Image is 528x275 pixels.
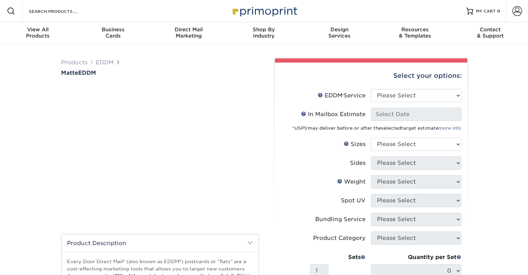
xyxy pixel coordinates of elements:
[226,22,302,45] a: Shop ByIndustry
[229,3,299,18] img: Primoprint
[315,215,366,224] div: Bundling Service
[292,126,461,131] small: *USPS may deliver before or after the target estimate
[226,26,302,39] div: Industry
[377,26,452,33] span: Resources
[175,209,192,226] img: EDDM 03
[151,22,226,45] a: Direct MailMarketing
[75,26,151,33] span: Business
[280,63,462,89] div: Select your options:
[344,140,366,148] div: Sizes
[343,94,344,97] sup: ®
[75,22,151,45] a: BusinessCards
[151,26,226,33] span: Direct Mail
[301,110,366,119] div: In Mailbox Estimate
[381,126,401,131] span: selected
[377,22,452,45] a: Resources& Templates
[438,126,461,131] a: more info
[307,127,308,129] sup: ®
[96,59,114,66] a: EDDM
[453,22,528,45] a: Contact& Support
[313,234,366,242] div: Product Category
[151,209,169,226] img: EDDM 02
[61,70,259,76] a: MatteEDDM
[226,26,302,33] span: Shop By
[151,26,226,39] div: Marketing
[337,178,366,186] div: Weight
[75,26,151,39] div: Cards
[302,26,377,39] div: Services
[310,253,366,261] div: Sets
[453,26,528,33] span: Contact
[341,196,366,205] div: Spot UV
[350,159,366,167] div: Sides
[302,22,377,45] a: DesignServices
[476,8,496,14] span: MY CART
[318,91,366,100] div: EDDM Service
[302,26,377,33] span: Design
[371,108,461,121] input: Select Date
[128,209,145,226] img: EDDM 01
[497,9,500,14] span: 0
[377,26,452,39] div: & Templates
[61,70,78,76] span: Matte
[371,253,461,261] div: Quantity per Set
[61,234,259,252] h2: Product Description
[61,59,87,66] a: Products
[28,7,96,15] input: SEARCH PRODUCTS.....
[61,70,259,76] h1: EDDM
[453,26,528,39] div: & Support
